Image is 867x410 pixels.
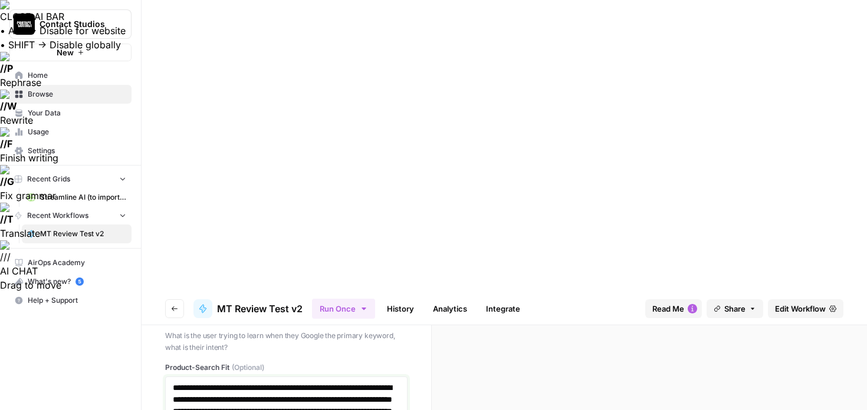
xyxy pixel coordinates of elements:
a: Analytics [426,299,474,318]
span: Read Me [652,303,684,315]
a: Integrate [479,299,527,318]
span: Share [724,303,746,315]
span: Help + Support [28,295,126,306]
button: Help + Support [9,291,132,310]
span: MT Review Test v2 [217,302,303,316]
button: Read Me [645,299,702,318]
a: History [380,299,421,318]
button: Share [707,299,763,318]
span: (Optional) [232,362,264,373]
label: Product-Search Fit [165,362,408,373]
span: Edit Workflow [775,303,826,315]
a: MT Review Test v2 [193,299,303,318]
a: Edit Workflow [768,299,843,318]
button: Run Once [312,299,375,319]
p: What is the user trying to learn when they Google the primary keyword, what is their intent? [165,330,408,353]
